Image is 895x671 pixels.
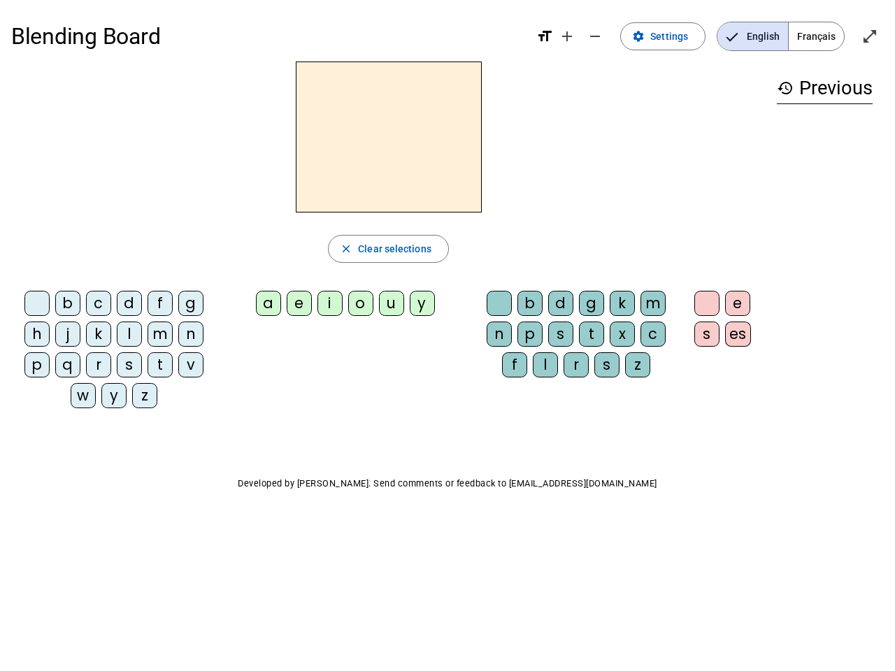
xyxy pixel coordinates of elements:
div: p [517,322,543,347]
button: Decrease font size [581,22,609,50]
button: Increase font size [553,22,581,50]
div: z [132,383,157,408]
div: e [725,291,750,316]
div: j [55,322,80,347]
h1: Blending Board [11,14,525,59]
div: r [564,352,589,377]
div: l [533,352,558,377]
div: l [117,322,142,347]
div: d [117,291,142,316]
div: m [148,322,173,347]
div: s [117,352,142,377]
mat-icon: close [340,243,352,255]
div: y [410,291,435,316]
span: Settings [650,28,688,45]
div: e [287,291,312,316]
div: y [101,383,127,408]
div: u [379,291,404,316]
div: f [148,291,173,316]
div: m [640,291,666,316]
h3: Previous [777,73,873,104]
span: Clear selections [358,240,431,257]
div: s [594,352,620,377]
div: q [55,352,80,377]
div: k [610,291,635,316]
button: Clear selections [328,235,449,263]
mat-icon: add [559,28,575,45]
div: o [348,291,373,316]
div: x [610,322,635,347]
div: c [86,291,111,316]
div: b [517,291,543,316]
div: n [178,322,203,347]
span: Français [789,22,844,50]
div: w [71,383,96,408]
div: g [579,291,604,316]
mat-icon: settings [632,30,645,43]
mat-icon: remove [587,28,603,45]
mat-icon: open_in_full [861,28,878,45]
div: s [694,322,719,347]
div: t [579,322,604,347]
div: es [725,322,751,347]
span: English [717,22,788,50]
div: p [24,352,50,377]
div: b [55,291,80,316]
div: i [317,291,343,316]
div: z [625,352,650,377]
mat-icon: format_size [536,28,553,45]
div: g [178,291,203,316]
div: h [24,322,50,347]
div: s [548,322,573,347]
div: f [502,352,527,377]
div: d [548,291,573,316]
div: c [640,322,666,347]
p: Developed by [PERSON_NAME]. Send comments or feedback to [EMAIL_ADDRESS][DOMAIN_NAME] [11,475,884,492]
mat-button-toggle-group: Language selection [717,22,845,51]
mat-icon: history [777,80,794,96]
div: r [86,352,111,377]
div: t [148,352,173,377]
button: Enter full screen [856,22,884,50]
div: n [487,322,512,347]
div: v [178,352,203,377]
div: a [256,291,281,316]
button: Settings [620,22,706,50]
div: k [86,322,111,347]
